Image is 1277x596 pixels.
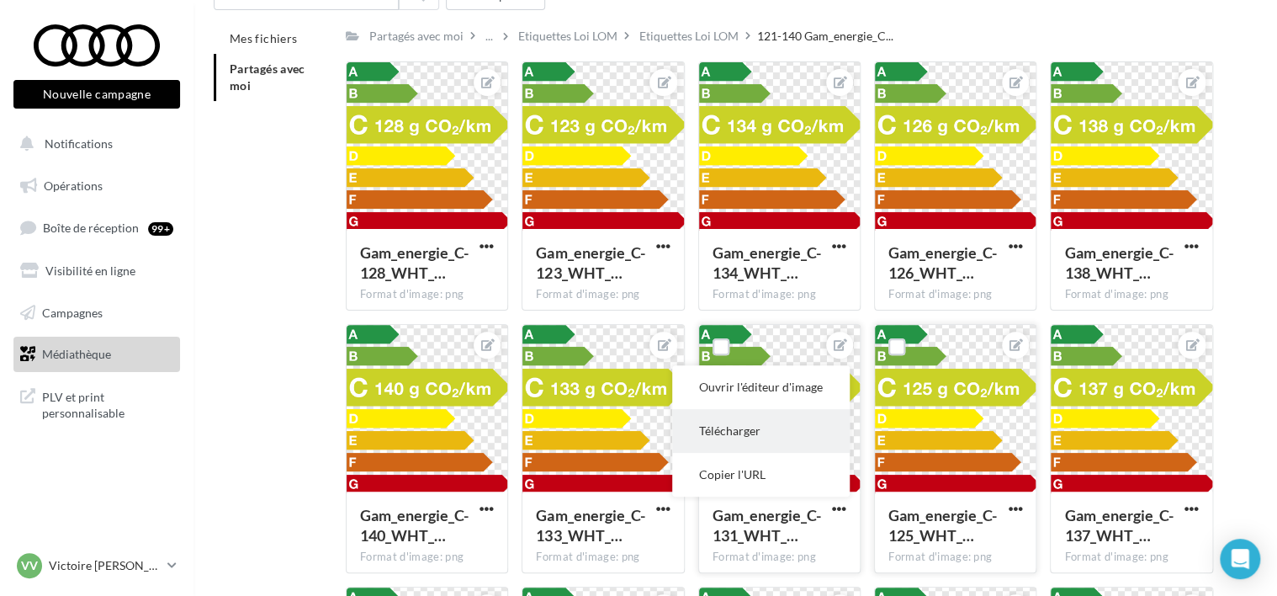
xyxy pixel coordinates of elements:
[45,263,135,278] span: Visibilité en ligne
[713,243,821,282] span: Gam_energie_C-134_WHT_RVB_PNG_1080PX
[1064,243,1173,282] span: Gam_energie_C-138_WHT_RVB_PNG_1080PX
[230,61,305,93] span: Partagés avec moi
[10,210,183,246] a: Boîte de réception99+
[888,550,1022,565] div: Format d'image: png
[369,28,464,45] div: Partagés avec moi
[1064,506,1173,545] span: Gam_energie_C-137_WHT_RVB_PNG_1080PX
[672,409,850,453] button: Télécharger
[10,168,183,204] a: Opérations
[43,221,139,235] span: Boîte de réception
[888,506,997,545] span: Gam_energie_C-125_WHT_RVB_PNG_1080PX
[888,287,1022,302] div: Format d'image: png
[536,243,644,282] span: Gam_energie_C-123_WHT_RVB_PNG_1080PX
[10,295,183,331] a: Campagnes
[148,222,173,236] div: 99+
[360,287,494,302] div: Format d'image: png
[1064,550,1198,565] div: Format d'image: png
[536,287,670,302] div: Format d'image: png
[713,550,846,565] div: Format d'image: png
[639,28,739,45] div: Etiquettes Loi LOM
[757,28,893,45] span: 121-140 Gam_energie_C...
[13,80,180,109] button: Nouvelle campagne
[1064,287,1198,302] div: Format d'image: png
[10,379,183,428] a: PLV et print personnalisable
[230,31,297,45] span: Mes fichiers
[42,347,111,361] span: Médiathèque
[42,305,103,319] span: Campagnes
[42,386,173,422] span: PLV et print personnalisable
[713,287,846,302] div: Format d'image: png
[672,453,850,497] button: Copier l'URL
[44,178,103,193] span: Opérations
[888,243,997,282] span: Gam_energie_C-126_WHT_RVB_PNG_1080PX
[536,550,670,565] div: Format d'image: png
[536,506,644,545] span: Gam_energie_C-133_WHT_RVB_PNG_1080PX
[360,550,494,565] div: Format d'image: png
[13,550,180,582] a: VV Victoire [PERSON_NAME]
[482,24,496,48] div: ...
[672,365,850,409] button: Ouvrir l'éditeur d'image
[49,557,161,574] p: Victoire [PERSON_NAME]
[21,557,38,574] span: VV
[360,506,469,545] span: Gam_energie_C-140_WHT_RVB_PNG_1080PX
[1220,539,1260,579] div: Open Intercom Messenger
[10,126,177,162] button: Notifications
[360,243,469,282] span: Gam_energie_C-128_WHT_RVB_PNG_1080PX
[45,136,113,151] span: Notifications
[10,253,183,289] a: Visibilité en ligne
[518,28,617,45] div: Etiquettes Loi LOM
[10,337,183,372] a: Médiathèque
[713,506,821,545] span: Gam_energie_C-131_WHT_RVB_PNG_1080PX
